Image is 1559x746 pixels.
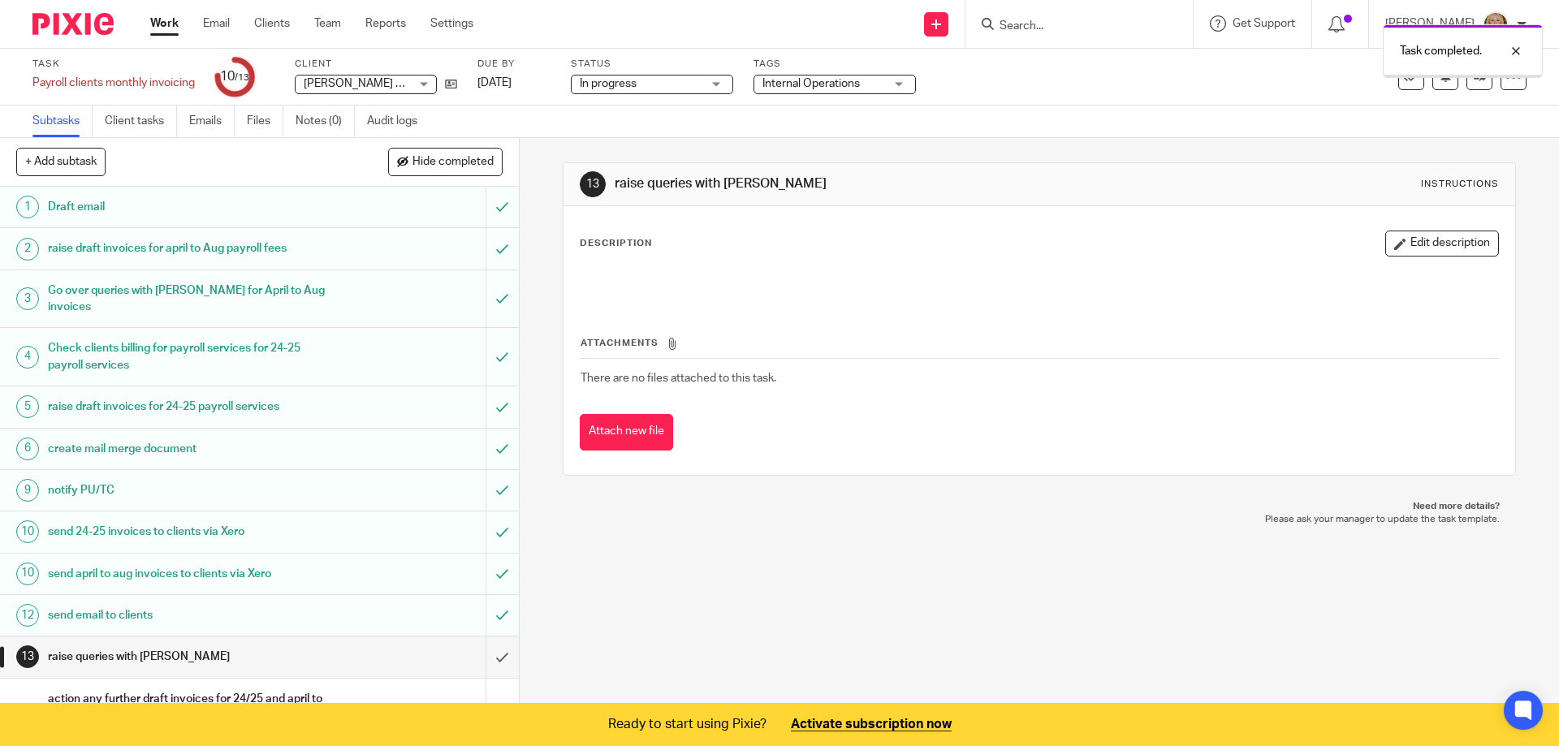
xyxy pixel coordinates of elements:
label: Tags [754,58,916,71]
span: There are no files attached to this task. [581,373,776,384]
button: Attach new file [580,414,673,451]
h1: create mail merge document [48,437,329,461]
div: 13 [16,645,39,668]
a: Emails [189,106,235,137]
button: + Add subtask [16,148,106,175]
h1: notify PU/TC [48,478,329,502]
a: Audit logs [367,106,430,137]
div: Payroll clients monthly invoicing [32,75,195,91]
p: Description [580,237,652,250]
span: Attachments [581,339,659,347]
small: /13 [235,73,249,82]
label: Status [571,58,733,71]
span: Internal Operations [762,78,860,89]
h1: send 24-25 invoices to clients via Xero [48,520,329,544]
h1: raise draft invoices for 24-25 payroll services [48,395,329,419]
h1: send email to clients [48,603,329,627]
div: 10 [220,67,249,86]
button: Edit description [1385,231,1499,257]
div: 6 [16,438,39,460]
span: In progress [580,78,637,89]
a: Subtasks [32,106,93,137]
h1: Go over queries with [PERSON_NAME] for April to Aug invoices [48,278,329,320]
div: 3 [16,287,39,310]
div: 4 [16,346,39,369]
img: JW%20photo.JPG [1483,11,1509,37]
p: Task completed. [1400,43,1482,59]
h1: Check clients billing for payroll services for 24-25 payroll services [48,336,329,377]
div: Instructions [1421,178,1499,191]
p: Please ask your manager to update the task template. [579,513,1499,526]
div: 9 [16,479,39,502]
div: 10 [16,520,39,543]
a: Clients [254,15,290,32]
a: Files [247,106,283,137]
p: Need more details? [579,500,1499,513]
h1: raise draft invoices for april to Aug payroll fees [48,236,329,261]
div: 10 [16,563,39,585]
a: Settings [430,15,473,32]
div: 1 [16,196,39,218]
h1: Draft email [48,195,329,219]
h1: raise queries with [PERSON_NAME] [48,645,329,669]
div: 12 [16,604,39,627]
span: [DATE] [477,77,512,88]
img: Pixie [32,13,114,35]
h1: raise queries with [PERSON_NAME] [615,175,1074,192]
div: 2 [16,238,39,261]
div: 13 [580,171,606,197]
label: Client [295,58,457,71]
a: Email [203,15,230,32]
div: 5 [16,395,39,418]
a: Work [150,15,179,32]
a: Notes (0) [296,106,355,137]
span: Hide completed [412,156,494,169]
button: Hide completed [388,148,503,175]
h1: send april to aug invoices to clients via Xero [48,562,329,586]
label: Due by [477,58,551,71]
span: [PERSON_NAME] Limited [304,78,434,89]
a: Team [314,15,341,32]
a: Client tasks [105,106,177,137]
h1: action any further draft invoices for 24/25 and april to [DATE] after addressing queries with [PE... [48,687,329,744]
a: Reports [365,15,406,32]
label: Task [32,58,195,71]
